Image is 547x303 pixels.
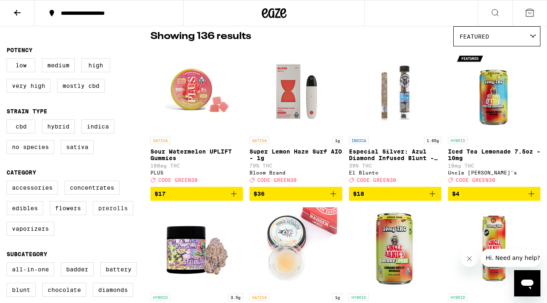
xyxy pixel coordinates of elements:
p: Especial Silver: Azul Diamond Infused Blunt - 1.65g [349,148,441,161]
p: 1g [332,294,342,301]
p: SATIVA [249,294,269,301]
label: Badder [61,262,94,276]
span: CODE GREEN30 [158,177,198,183]
button: Add to bag [448,187,540,201]
label: No Species [7,140,54,154]
a: Open page for Especial Silver: Azul Diamond Infused Blunt - 1.65g from El Blunto [349,50,441,187]
label: Very High [7,79,51,93]
label: High [81,58,110,72]
p: 3.5g [228,294,243,301]
label: Blunt [7,283,36,297]
button: Add to bag [249,187,342,201]
iframe: Close message [461,250,478,267]
a: Open page for Super Lemon Haze Surf AIO - 1g from Bloom Brand [249,50,342,187]
p: 1.65g [424,137,441,144]
span: $36 [254,191,265,197]
p: HYBRID [448,294,468,301]
label: Low [7,58,35,72]
img: Uncle Arnie's - Iced Tea Lemonade 7.5oz - 10mg [453,50,535,133]
img: Alien Labs - Brain Wash - 3.5g [156,207,238,289]
label: Vaporizers [7,222,54,236]
div: PLUS [150,170,243,175]
p: Showing 136 results [150,30,251,44]
label: Accessories [7,181,58,195]
legend: Strain Type [7,108,47,115]
span: $4 [452,191,459,197]
label: CBD [7,119,35,133]
label: Concentrates [65,181,120,195]
p: HYBRID [150,294,170,301]
label: Edibles [7,201,43,215]
img: Bloom Brand - Super Lemon Haze Surf AIO - 1g [255,50,337,133]
label: Diamonds [93,283,133,297]
button: Add to bag [349,187,441,201]
span: CODE GREEN30 [357,177,396,183]
p: INDICA [349,137,369,144]
p: SATIVA [150,137,170,144]
img: Punch Edibles - Mimosa BHO Badder - 1g [255,207,337,289]
p: Iced Tea Lemonade 7.5oz - 10mg [448,148,540,161]
p: SATIVA [249,137,269,144]
img: PLUS - Sour Watermelon UPLIFT Gummies [156,50,238,133]
p: Super Lemon Haze Surf AIO - 1g [249,148,342,161]
label: Mostly CBD [57,79,105,93]
div: Uncle [PERSON_NAME]'s [448,170,540,175]
p: 39% THC [349,163,441,168]
legend: Potency [7,47,32,53]
span: $18 [353,191,364,197]
p: 100mg THC [150,163,243,168]
img: Uncle Arnie's - Cherry Limeade 7.5oz - 10mg [354,207,436,289]
div: El Blunto [349,170,441,175]
legend: Subcategory [7,251,47,257]
div: Bloom Brand [249,170,342,175]
p: HYBRID [349,294,369,301]
label: Chocolate [42,283,86,297]
label: Flowers [50,201,86,215]
label: Indica [81,119,114,133]
label: Hybrid [42,119,75,133]
img: El Blunto - Especial Silver: Azul Diamond Infused Blunt - 1.65g [349,50,441,133]
button: Add to bag [150,187,243,201]
label: Battery [100,262,137,276]
span: CODE GREEN30 [456,177,495,183]
label: Prerolls [93,201,133,215]
span: $17 [155,191,166,197]
legend: Category [7,169,36,176]
p: 79% THC [249,163,342,168]
a: Open page for Sour Watermelon UPLIFT Gummies from PLUS [150,50,243,187]
p: HYBRID [448,137,468,144]
iframe: Button to launch messaging window [514,270,540,296]
p: 1g [332,137,342,144]
span: Featured [459,33,489,40]
img: Uncle Arnie's - Cherry Limeade 12oz - 100mg [453,207,535,289]
label: All-In-One [7,262,54,276]
p: Sour Watermelon UPLIFT Gummies [150,148,243,161]
p: 10mg THC [448,163,540,168]
label: Sativa [61,140,94,154]
span: CODE GREEN30 [257,177,297,183]
iframe: Message from company [481,249,540,267]
a: Open page for Iced Tea Lemonade 7.5oz - 10mg from Uncle Arnie's [448,50,540,187]
label: Medium [42,58,75,72]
